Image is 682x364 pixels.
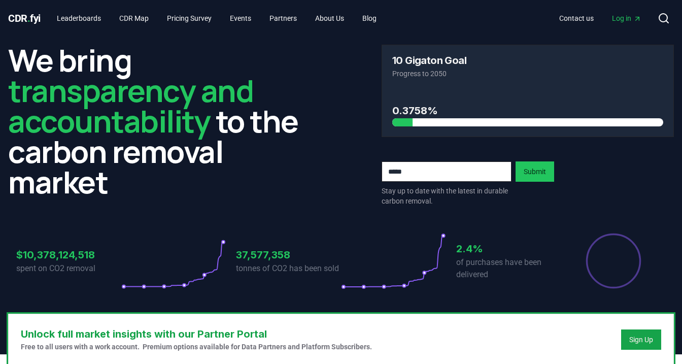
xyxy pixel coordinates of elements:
[392,103,663,118] h3: 0.3758%
[392,55,466,65] h3: 10 Gigaton Goal
[516,161,554,182] button: Submit
[456,241,561,256] h3: 2.4%
[604,9,650,27] a: Log in
[236,247,341,262] h3: 37,577,358
[551,9,650,27] nav: Main
[8,70,253,142] span: transparency and accountability
[111,9,157,27] a: CDR Map
[21,342,372,352] p: Free to all users with a work account. Premium options available for Data Partners and Platform S...
[585,233,642,289] div: Percentage of sales delivered
[261,9,305,27] a: Partners
[392,69,663,79] p: Progress to 2050
[49,9,109,27] a: Leaderboards
[8,12,41,24] span: CDR fyi
[159,9,220,27] a: Pricing Survey
[551,9,602,27] a: Contact us
[8,45,300,197] h2: We bring to the carbon removal market
[21,326,372,342] h3: Unlock full market insights with our Partner Portal
[222,9,259,27] a: Events
[49,9,385,27] nav: Main
[382,186,511,206] p: Stay up to date with the latest in durable carbon removal.
[621,329,661,350] button: Sign Up
[236,262,341,275] p: tonnes of CO2 has been sold
[612,13,641,23] span: Log in
[16,247,121,262] h3: $10,378,124,518
[16,262,121,275] p: spent on CO2 removal
[8,11,41,25] a: CDR.fyi
[307,9,352,27] a: About Us
[354,9,385,27] a: Blog
[629,335,653,345] a: Sign Up
[456,256,561,281] p: of purchases have been delivered
[27,12,30,24] span: .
